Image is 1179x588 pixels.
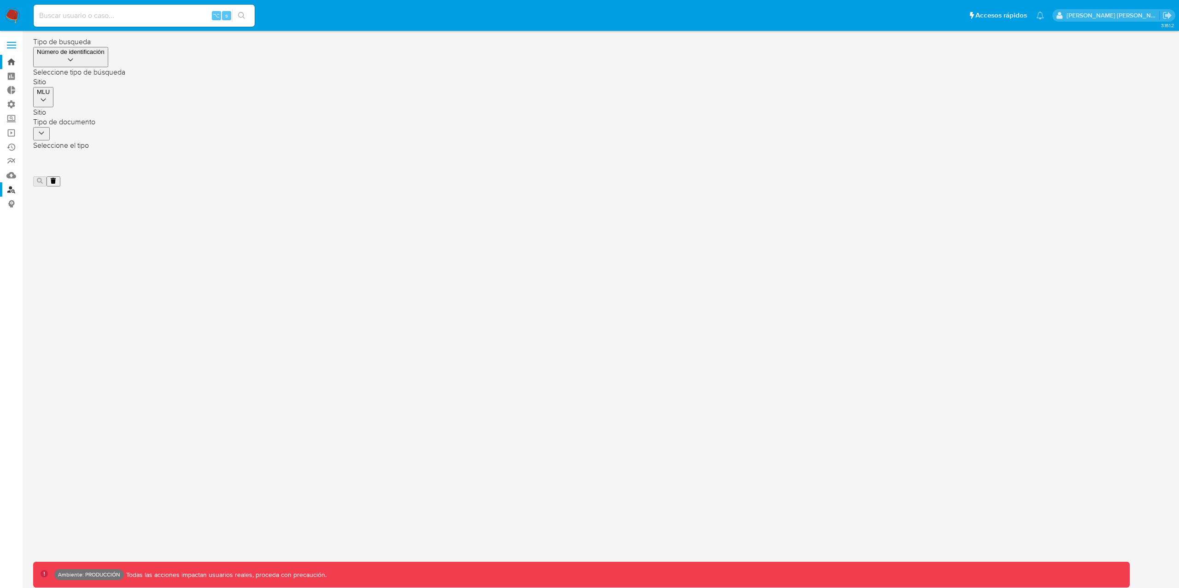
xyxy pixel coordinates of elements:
input: Buscar usuario o caso... [34,10,255,22]
p: Todas las acciones impactan usuarios reales, proceda con precaución. [124,571,327,579]
a: Notificaciones [1036,12,1044,19]
span: s [225,11,228,20]
p: leidy.martinez@mercadolibre.com.co [1067,11,1160,20]
button: search-icon [232,9,251,22]
a: Salir [1162,11,1172,20]
span: ⌥ [213,11,220,20]
span: Accesos rápidos [975,11,1027,20]
p: Ambiente: PRODUCCIÓN [58,573,120,576]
